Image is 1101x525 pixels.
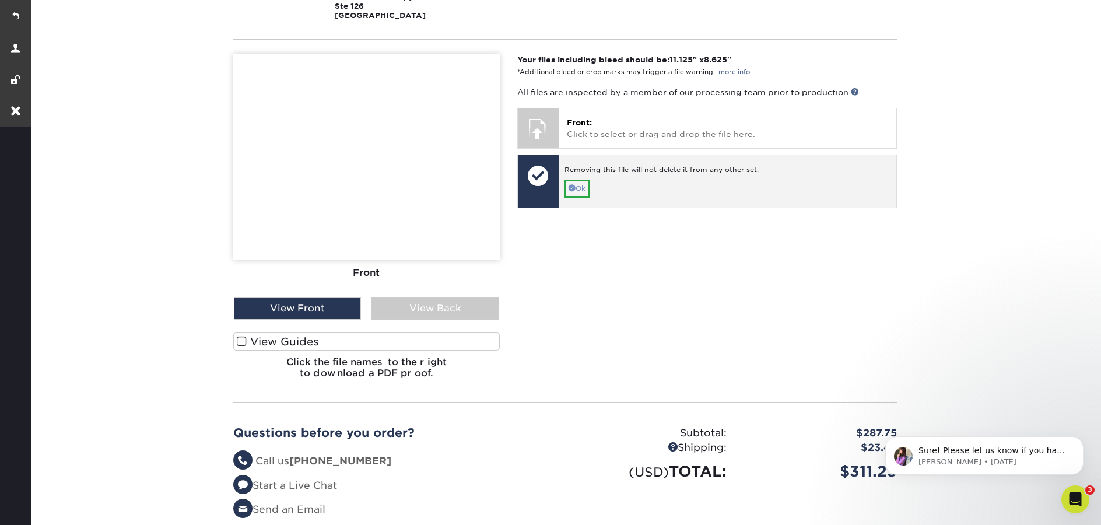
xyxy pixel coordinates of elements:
[629,464,669,480] small: (USD)
[517,86,897,98] p: All files are inspected by a member of our processing team prior to production.
[735,426,906,441] div: $287.75
[565,440,735,456] div: Shipping:
[233,503,325,515] a: Send an Email
[517,55,731,64] strong: Your files including bleed should be: " x "
[233,426,556,440] h2: Questions before you order?
[735,460,906,482] div: $311.23
[565,460,735,482] div: TOTAL:
[233,332,500,351] label: View Guides
[233,454,556,469] li: Call us
[704,55,727,64] span: 8.625
[565,426,735,441] div: Subtotal:
[567,117,888,141] p: Click to select or drag and drop the file here.
[564,180,590,198] a: Ok
[233,260,500,286] div: Front
[1061,485,1089,513] iframe: Intercom live chat
[233,480,337,491] a: Start a Live Chat
[517,68,750,76] small: *Additional bleed or crop marks may trigger a file warning –
[234,297,361,320] div: View Front
[289,455,391,467] strong: [PHONE_NUMBER]
[371,297,499,320] div: View Back
[868,412,1101,494] iframe: Intercom notifications message
[564,165,890,180] div: Removing this file will not delete it from any other set.
[669,55,693,64] span: 11.125
[1085,485,1095,495] span: 3
[718,68,750,76] a: more info
[735,440,906,456] div: $23.48
[233,356,500,388] h6: Click the file names to the right to download a PDF proof.
[567,118,592,127] span: Front:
